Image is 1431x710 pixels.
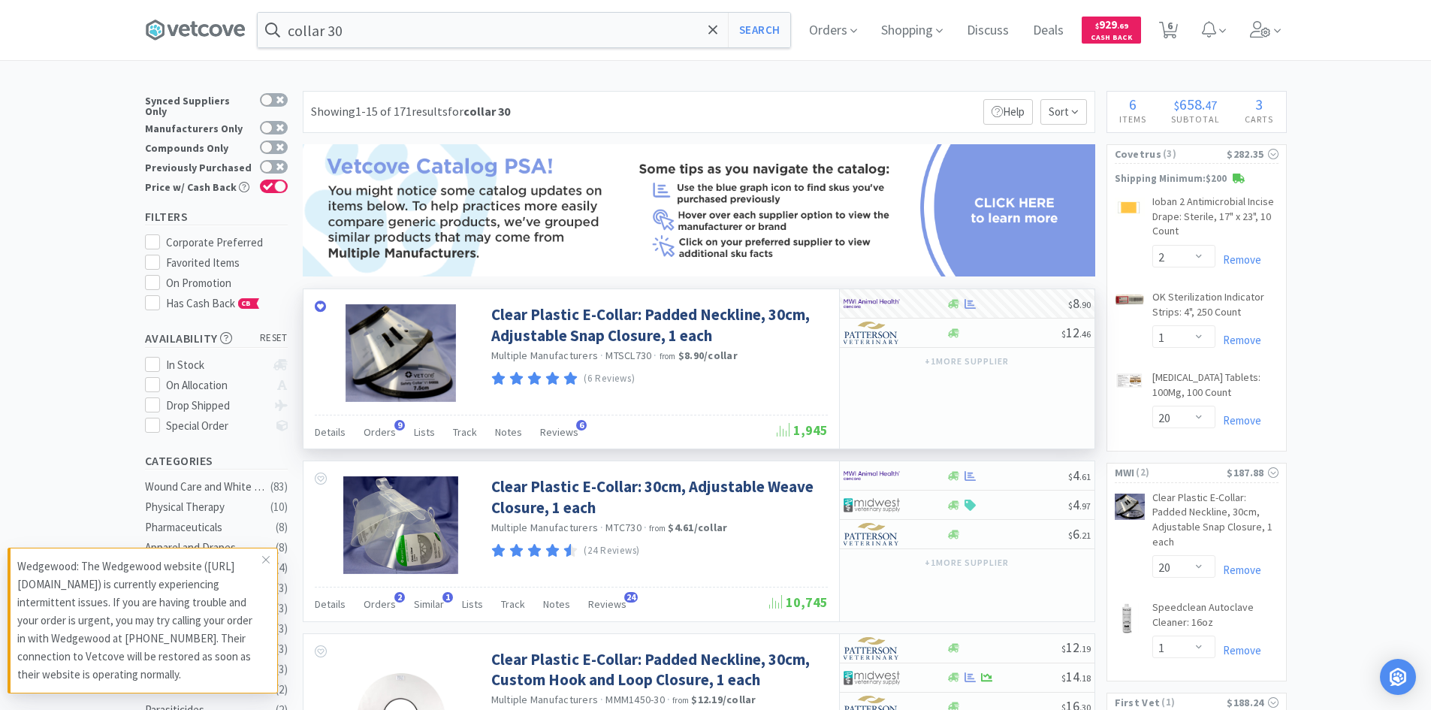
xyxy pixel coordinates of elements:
[543,597,570,611] span: Notes
[315,597,346,611] span: Details
[145,330,288,347] h5: Availability
[491,521,599,534] a: Multiple Manufacturers
[844,666,900,689] img: 4dd14cff54a648ac9e977f0c5da9bc2e_5.png
[654,349,657,362] span: ·
[844,464,900,487] img: f6b2451649754179b5b4e0c70c3f7cb0_2.png
[145,180,252,192] div: Price w/ Cash Back
[1079,471,1091,482] span: . 61
[1115,464,1135,481] span: MWI
[1152,290,1279,325] a: OK Sterilization Indicator Strips: 4", 250 Count
[605,693,665,706] span: MMM1450-30
[600,693,603,706] span: ·
[1159,97,1233,112] div: .
[917,552,1016,573] button: +1more supplier
[1227,146,1278,162] div: $282.35
[145,478,267,496] div: Wound Care and White Goods
[672,695,689,705] span: from
[463,104,510,119] strong: collar 30
[1061,324,1091,341] span: 12
[145,140,252,153] div: Compounds Only
[1068,500,1073,512] span: $
[364,597,396,611] span: Orders
[540,425,578,439] span: Reviews
[844,523,900,545] img: f5e969b455434c6296c6d81ef179fa71_3.png
[462,597,483,611] span: Lists
[276,660,288,678] div: ( 3 )
[1079,643,1091,654] span: . 19
[491,304,824,346] a: Clear Plastic E-Collar: Padded Neckline, 30cm, Adjustable Snap Closure, 1 each
[600,521,603,534] span: ·
[844,292,900,315] img: f6b2451649754179b5b4e0c70c3f7cb0_2.png
[584,371,635,387] p: (6 Reviews)
[145,121,252,134] div: Manufacturers Only
[166,296,260,310] span: Has Cash Back
[166,274,288,292] div: On Promotion
[364,425,396,439] span: Orders
[691,693,756,706] strong: $12.19 / collar
[145,208,288,225] h5: Filters
[495,425,522,439] span: Notes
[166,234,288,252] div: Corporate Preferred
[276,600,288,618] div: ( 3 )
[1227,464,1278,481] div: $187.88
[1159,112,1233,126] h4: Subtotal
[394,592,405,603] span: 2
[145,518,267,536] div: Pharmaceuticals
[1079,328,1091,340] span: . 46
[605,521,642,534] span: MTC730
[1107,112,1159,126] h4: Items
[346,304,456,402] img: 49568e65bea1454790991d0b9f7887ab_6784.png
[844,637,900,660] img: f5e969b455434c6296c6d81ef179fa71_3.png
[276,579,288,597] div: ( 3 )
[270,498,288,516] div: ( 10 )
[769,594,828,611] span: 10,745
[414,597,444,611] span: Similar
[1117,21,1128,31] span: . 69
[260,331,288,346] span: reset
[1134,465,1227,480] span: ( 2 )
[588,597,626,611] span: Reviews
[1152,370,1279,406] a: [MEDICAL_DATA] Tablets: 100Mg, 100 Count
[1215,563,1261,577] a: Remove
[145,160,252,173] div: Previously Purchased
[276,518,288,536] div: ( 8 )
[1152,195,1279,245] a: Ioban 2 Antimicrobial Incise Drape: Sterile, 17" x 23", 10 Count
[1061,672,1066,684] span: $
[917,351,1016,372] button: +1more supplier
[961,24,1015,38] a: Discuss
[166,376,266,394] div: On Allocation
[258,13,790,47] input: Search by item, sku, manufacturer, ingredient, size...
[448,104,510,119] span: for
[166,397,266,415] div: Drop Shipped
[1061,328,1066,340] span: $
[1027,24,1070,38] a: Deals
[1380,659,1416,695] div: Open Intercom Messenger
[844,494,900,516] img: 4dd14cff54a648ac9e977f0c5da9bc2e_5.png
[1215,252,1261,267] a: Remove
[1115,494,1145,520] img: 49568e65bea1454790991d0b9f7887ab_6784.png
[667,693,670,706] span: ·
[1091,34,1132,44] span: Cash Back
[1068,525,1091,542] span: 6
[311,102,510,122] div: Showing 1-15 of 171 results
[276,640,288,658] div: ( 3 )
[343,476,457,574] img: c5d863ef756e41659457c04d127d49ed_6428.png
[17,557,262,684] p: Wedgewood: The Wedgewood website ([URL][DOMAIN_NAME]) is currently experiencing intermittent issu...
[1068,496,1091,513] span: 4
[1095,21,1099,31] span: $
[728,13,790,47] button: Search
[1068,295,1091,312] span: 8
[1174,98,1179,113] span: $
[1079,530,1091,541] span: . 21
[166,254,288,272] div: Favorited Items
[1068,471,1073,482] span: $
[600,349,603,362] span: ·
[166,417,266,435] div: Special Order
[1215,643,1261,657] a: Remove
[491,476,824,518] a: Clear Plastic E-Collar: 30cm, Adjustable Weave Closure, 1 each
[145,93,252,116] div: Synced Suppliers Only
[644,521,647,534] span: ·
[315,425,346,439] span: Details
[1205,98,1217,113] span: 47
[239,299,254,308] span: CB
